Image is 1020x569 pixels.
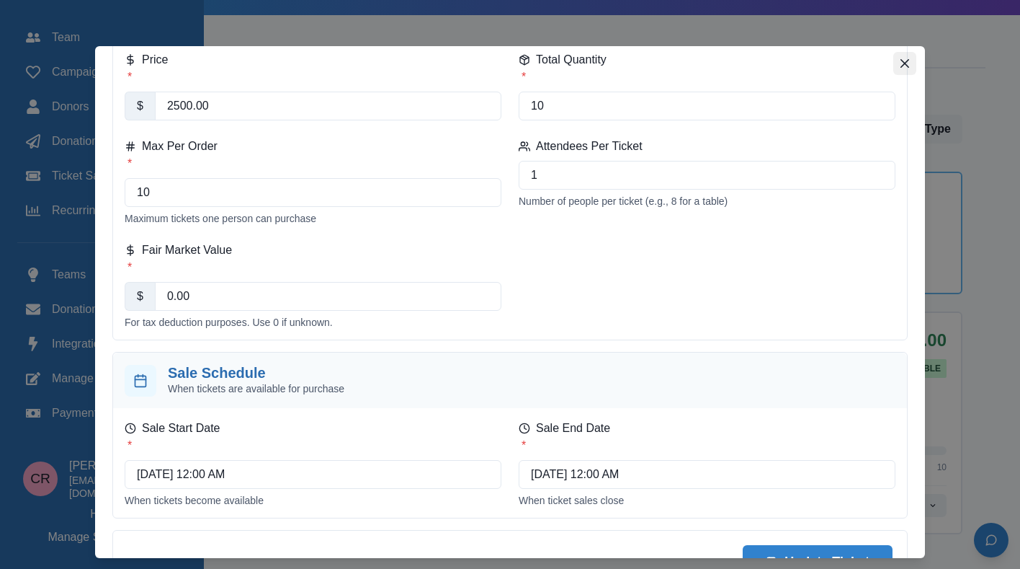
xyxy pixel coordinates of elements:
[142,420,220,437] p: Sale Start Date
[536,138,643,155] p: Attendees Per Ticket
[125,92,156,120] div: $
[142,242,232,259] p: Fair Market Value
[125,213,501,224] div: Maximum tickets one person can purchase
[519,495,895,506] div: When ticket sales close
[536,420,610,437] p: Sale End Date
[125,317,501,328] div: For tax deduction purposes. Use 0 if unknown.
[125,495,501,506] div: When tickets become available
[519,195,895,207] div: Number of people per ticket (e.g., 8 for a table)
[155,282,501,311] input: 0.00
[125,178,501,207] input: 10
[125,282,156,311] div: $
[519,161,895,190] input: 1
[519,92,895,120] input: 100
[155,92,501,120] input: 0.00
[168,381,344,397] p: When tickets are available for purchase
[142,51,168,69] p: Price
[893,52,916,75] button: Close
[536,51,607,69] p: Total Quantity
[168,364,266,381] h2: Sale Schedule
[142,138,218,155] p: Max Per Order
